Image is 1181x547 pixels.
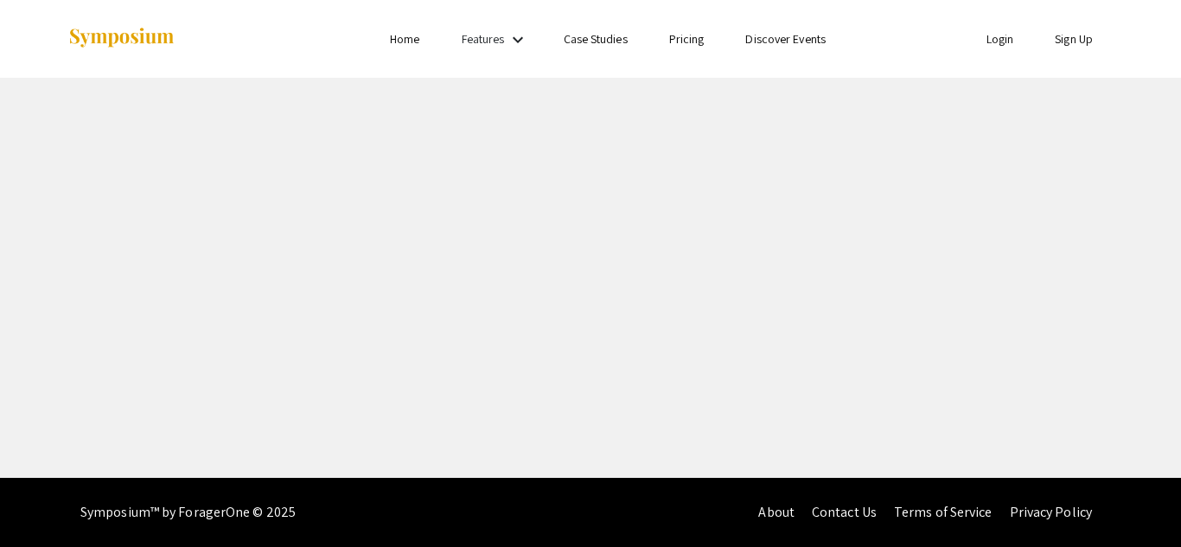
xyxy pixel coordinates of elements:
a: Contact Us [812,503,877,521]
mat-icon: Expand Features list [508,29,528,50]
a: Login [986,31,1014,47]
a: Features [462,31,505,47]
img: Symposium by ForagerOne [67,27,176,50]
div: Symposium™ by ForagerOne © 2025 [80,478,296,547]
a: Case Studies [564,31,628,47]
a: Terms of Service [894,503,993,521]
a: Home [390,31,419,47]
a: Pricing [669,31,705,47]
a: Sign Up [1055,31,1093,47]
a: Discover Events [745,31,826,47]
a: Privacy Policy [1010,503,1092,521]
a: About [758,503,795,521]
